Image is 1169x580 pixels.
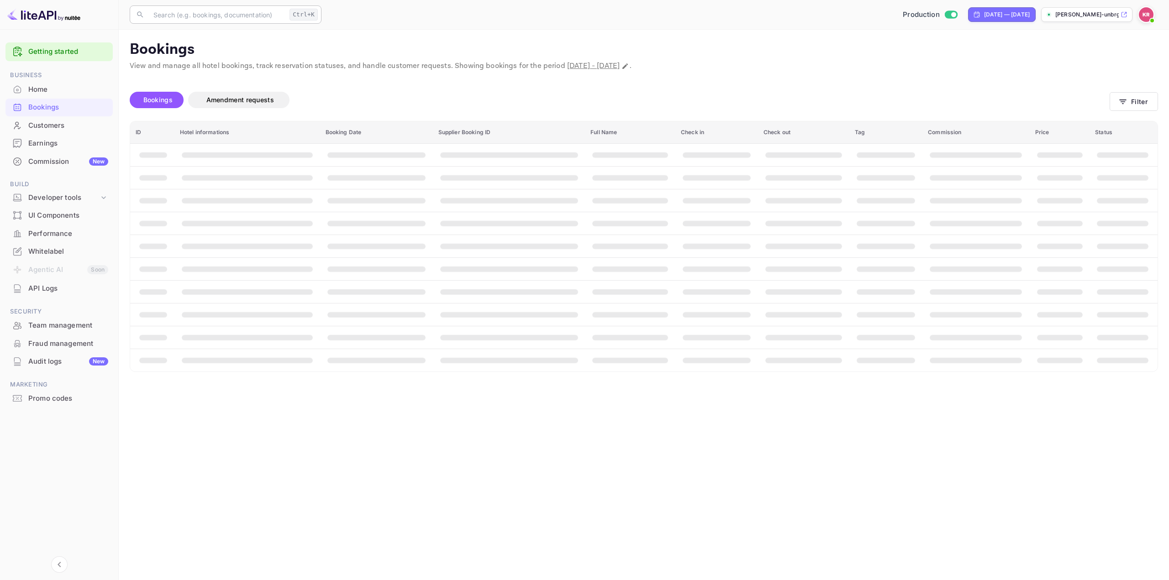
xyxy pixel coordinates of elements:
[28,157,108,167] div: Commission
[5,353,113,370] a: Audit logsNew
[922,121,1029,144] th: Commission
[5,335,113,353] div: Fraud management
[5,390,113,408] div: Promo codes
[28,283,108,294] div: API Logs
[7,7,80,22] img: LiteAPI logo
[758,121,849,144] th: Check out
[130,121,174,144] th: ID
[28,339,108,349] div: Fraud management
[5,307,113,317] span: Security
[290,9,318,21] div: Ctrl+K
[5,81,113,99] div: Home
[5,153,113,170] a: CommissionNew
[28,393,108,404] div: Promo codes
[849,121,922,144] th: Tag
[1055,10,1119,19] p: [PERSON_NAME]-unbrg.[PERSON_NAME]...
[5,190,113,206] div: Developer tools
[1110,92,1158,111] button: Filter
[28,47,108,57] a: Getting started
[899,10,961,20] div: Switch to Sandbox mode
[130,92,1110,108] div: account-settings tabs
[5,99,113,115] a: Bookings
[130,121,1158,371] table: booking table
[621,62,630,71] button: Change date range
[585,121,675,144] th: Full Name
[174,121,320,144] th: Hotel informations
[5,225,113,243] div: Performance
[28,229,108,239] div: Performance
[28,120,108,131] div: Customers
[5,179,113,189] span: Build
[5,225,113,242] a: Performance
[89,157,108,166] div: New
[5,243,113,260] a: Whitelabel
[5,207,113,224] a: UI Components
[28,138,108,149] div: Earnings
[984,10,1030,19] div: [DATE] — [DATE]
[1030,121,1090,144] th: Price
[5,390,113,407] a: Promo codes
[5,117,113,135] div: Customers
[5,99,113,116] div: Bookings
[28,246,108,257] div: Whitelabel
[1139,7,1153,22] img: Kobus Roux
[28,193,99,203] div: Developer tools
[28,84,108,95] div: Home
[5,70,113,80] span: Business
[28,320,108,331] div: Team management
[89,357,108,366] div: New
[903,10,940,20] span: Production
[5,42,113,61] div: Getting started
[28,356,108,367] div: Audit logs
[5,81,113,98] a: Home
[5,335,113,352] a: Fraud management
[567,61,620,71] span: [DATE] - [DATE]
[5,243,113,261] div: Whitelabel
[148,5,286,24] input: Search (e.g. bookings, documentation)
[5,135,113,152] a: Earnings
[5,317,113,334] a: Team management
[51,556,68,573] button: Collapse navigation
[5,280,113,297] a: API Logs
[1090,121,1158,144] th: Status
[5,207,113,225] div: UI Components
[130,61,1158,72] p: View and manage all hotel bookings, track reservation statuses, and handle customer requests. Sho...
[5,317,113,334] div: Team management
[433,121,585,144] th: Supplier Booking ID
[143,96,173,104] span: Bookings
[5,153,113,171] div: CommissionNew
[206,96,274,104] span: Amendment requests
[5,117,113,134] a: Customers
[5,280,113,298] div: API Logs
[28,102,108,113] div: Bookings
[28,210,108,221] div: UI Components
[675,121,758,144] th: Check in
[5,380,113,390] span: Marketing
[320,121,433,144] th: Booking Date
[130,41,1158,59] p: Bookings
[5,353,113,371] div: Audit logsNew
